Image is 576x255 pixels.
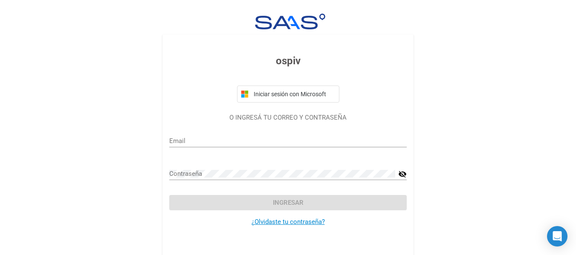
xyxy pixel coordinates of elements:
[398,169,407,179] mat-icon: visibility_off
[252,218,325,226] a: ¿Olvidaste tu contraseña?
[169,53,407,69] h3: ospiv
[547,226,567,246] div: Open Intercom Messenger
[252,91,336,97] span: Iniciar sesión con Microsoft
[237,86,339,103] button: Iniciar sesión con Microsoft
[169,113,407,123] p: O INGRESÁ TU CORREO Y CONTRASEÑA
[273,199,304,206] span: Ingresar
[169,195,407,210] button: Ingresar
